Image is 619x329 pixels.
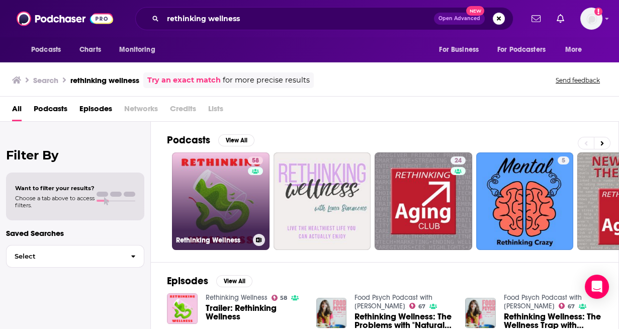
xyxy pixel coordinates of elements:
span: 58 [252,156,259,166]
img: Rethinking Wellness: The Problems with "Natural" Wellness with Alan Levinovitz [316,298,347,328]
span: Charts [79,43,101,57]
img: Podchaser - Follow, Share and Rate Podcasts [17,9,113,28]
p: Saved Searches [6,228,144,238]
a: 58 [272,295,288,301]
a: Episodes [79,101,112,121]
a: Podcasts [34,101,67,121]
input: Search podcasts, credits, & more... [163,11,434,27]
a: Show notifications dropdown [527,10,545,27]
a: 67 [409,303,425,309]
button: open menu [558,40,595,59]
h2: Podcasts [167,134,210,146]
a: 67 [559,303,575,309]
svg: Add a profile image [594,8,602,16]
span: 67 [418,304,425,309]
span: More [565,43,582,57]
button: open menu [24,40,74,59]
span: Want to filter your results? [15,185,95,192]
button: open menu [491,40,560,59]
span: Credits [170,101,196,121]
h2: Episodes [167,275,208,287]
h3: rethinking wellness [70,75,139,85]
a: All [12,101,22,121]
span: 5 [562,156,565,166]
a: 5 [558,156,569,164]
span: Networks [124,101,158,121]
a: PodcastsView All [167,134,254,146]
a: Trailer: Rethinking Wellness [206,304,304,321]
div: Search podcasts, credits, & more... [135,7,513,30]
span: for more precise results [223,74,310,86]
a: 58Rethinking Wellness [172,152,270,250]
a: 5 [476,152,574,250]
span: 58 [280,296,287,300]
span: Monitoring [119,43,155,57]
span: Choose a tab above to access filters. [15,195,95,209]
span: 67 [568,304,575,309]
img: Trailer: Rethinking Wellness [167,293,198,324]
span: Logged in as amandagibson [580,8,602,30]
a: Food Psych Podcast with Christy Harrison [355,293,432,310]
button: Show profile menu [580,8,602,30]
button: Open AdvancedNew [434,13,485,25]
button: View All [218,134,254,146]
span: For Business [439,43,479,57]
a: 24 [451,156,466,164]
h3: Rethinking Wellness [176,236,249,244]
a: Rethinking Wellness [206,293,268,302]
button: View All [216,275,252,287]
a: Show notifications dropdown [553,10,568,27]
div: Open Intercom Messenger [585,275,609,299]
span: Open Advanced [438,16,480,21]
a: Charts [73,40,107,59]
span: New [466,6,484,16]
a: EpisodesView All [167,275,252,287]
h2: Filter By [6,148,144,162]
span: Select [7,253,123,260]
h3: Search [33,75,58,85]
a: 24 [375,152,472,250]
button: open menu [432,40,491,59]
a: 58 [248,156,263,164]
img: User Profile [580,8,602,30]
span: Podcasts [31,43,61,57]
span: Lists [208,101,223,121]
button: open menu [112,40,168,59]
span: For Podcasters [497,43,546,57]
span: 24 [455,156,462,166]
button: Select [6,245,144,268]
button: Send feedback [553,76,603,85]
a: Try an exact match [147,74,221,86]
a: Food Psych Podcast with Christy Harrison [504,293,582,310]
img: Rethinking Wellness: The Wellness Trap with Christy Harrison and Katie Dalebout [465,298,496,328]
